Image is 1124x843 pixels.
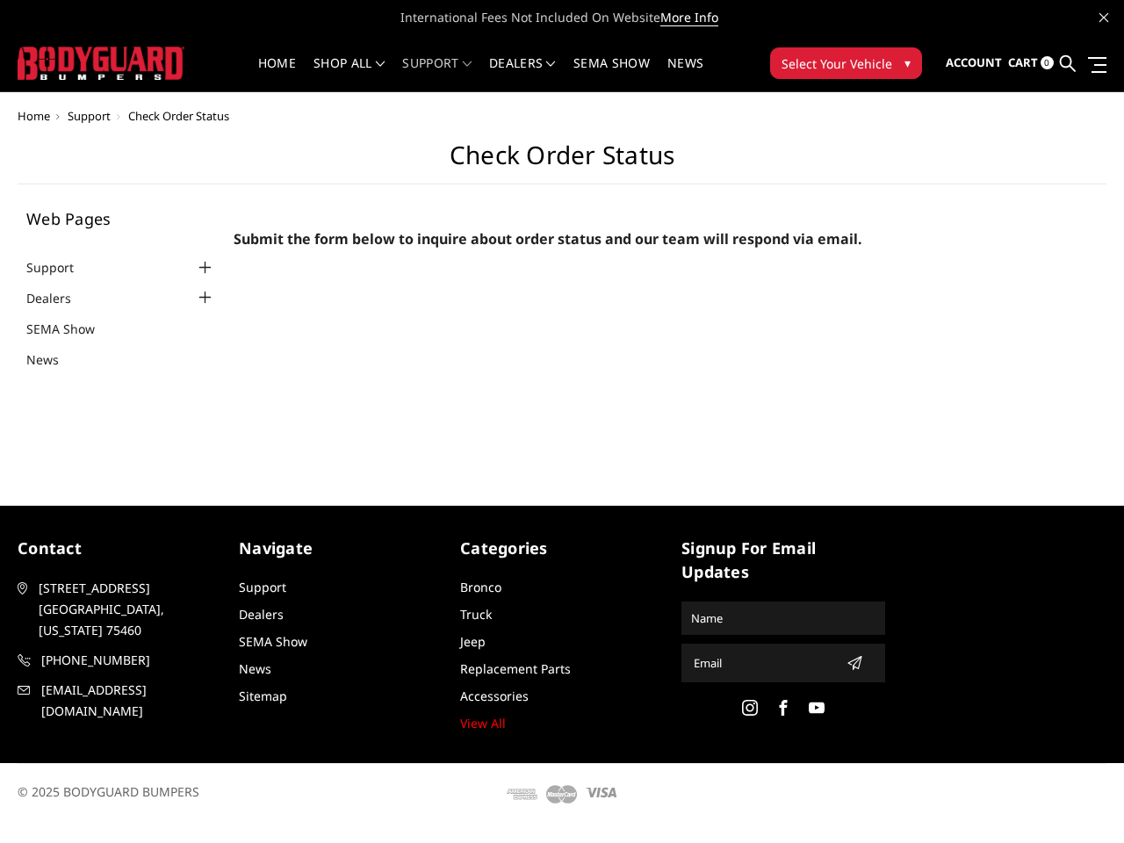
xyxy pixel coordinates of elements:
a: Dealers [239,606,284,623]
button: Select Your Vehicle [770,47,922,79]
a: Support [239,579,286,595]
iframe: Form 0 [234,306,1077,438]
span: 0 [1041,56,1054,69]
img: BODYGUARD BUMPERS [18,47,184,79]
a: Dealers [489,57,556,91]
a: Sitemap [239,688,287,704]
a: More Info [660,9,718,26]
input: Email [687,649,839,677]
span: [EMAIL_ADDRESS][DOMAIN_NAME] [41,680,220,722]
h1: Check Order Status [18,140,1106,184]
span: ▾ [904,54,911,72]
iframe: Chat Widget [1036,759,1124,843]
a: SEMA Show [573,57,650,91]
a: Dealers [26,289,93,307]
a: Account [946,40,1002,87]
a: Bronco [460,579,501,595]
a: [PHONE_NUMBER] [18,650,221,671]
a: Home [18,108,50,124]
a: Replacement Parts [460,660,571,677]
h5: Web Pages [26,211,216,227]
input: Name [684,604,883,632]
span: Select Your Vehicle [782,54,892,73]
a: Truck [460,606,492,623]
a: SEMA Show [26,320,117,338]
h5: signup for email updates [681,537,885,584]
span: © 2025 BODYGUARD BUMPERS [18,783,199,800]
a: Jeep [460,633,486,650]
span: Submit the form below to inquire about order status and our team will respond via email. [234,229,862,249]
span: Check Order Status [128,108,229,124]
span: Cart [1008,54,1038,70]
a: Support [402,57,472,91]
a: Support [68,108,111,124]
a: [EMAIL_ADDRESS][DOMAIN_NAME] [18,680,221,722]
a: View All [460,715,506,731]
span: [STREET_ADDRESS] [GEOGRAPHIC_DATA], [US_STATE] 75460 [39,578,218,641]
h5: contact [18,537,221,560]
a: Support [26,258,96,277]
h5: Categories [460,537,664,560]
a: News [239,660,271,677]
h5: Navigate [239,537,443,560]
a: Cart 0 [1008,40,1054,87]
a: Home [258,57,296,91]
a: SEMA Show [239,633,307,650]
a: shop all [313,57,385,91]
span: [PHONE_NUMBER] [41,650,220,671]
a: Accessories [460,688,529,704]
span: Account [946,54,1002,70]
a: News [667,57,703,91]
a: News [26,350,81,369]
